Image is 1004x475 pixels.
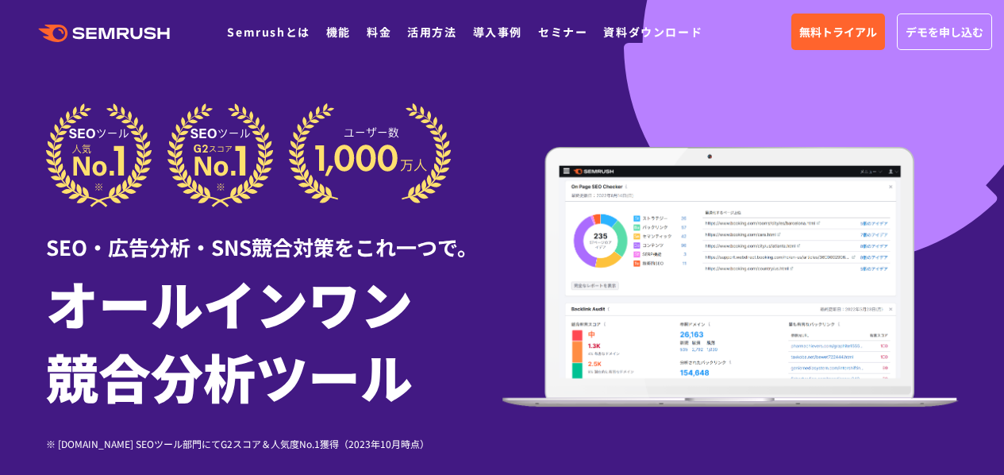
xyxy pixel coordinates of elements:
a: 導入事例 [473,24,522,40]
h1: オールインワン 競合分析ツール [46,266,502,412]
a: 機能 [326,24,351,40]
a: 資料ダウンロード [603,24,702,40]
a: セミナー [538,24,587,40]
a: デモを申し込む [897,14,992,50]
a: Semrushとは [227,24,310,40]
div: SEO・広告分析・SNS競合対策をこれ一つで。 [46,207,502,262]
span: デモを申し込む [906,23,983,41]
a: 料金 [367,24,391,40]
a: 無料トライアル [791,14,885,50]
span: 無料トライアル [799,23,877,41]
a: 活用方法 [407,24,456,40]
div: ※ [DOMAIN_NAME] SEOツール部門にてG2スコア＆人気度No.1獲得（2023年10月時点） [46,436,502,451]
